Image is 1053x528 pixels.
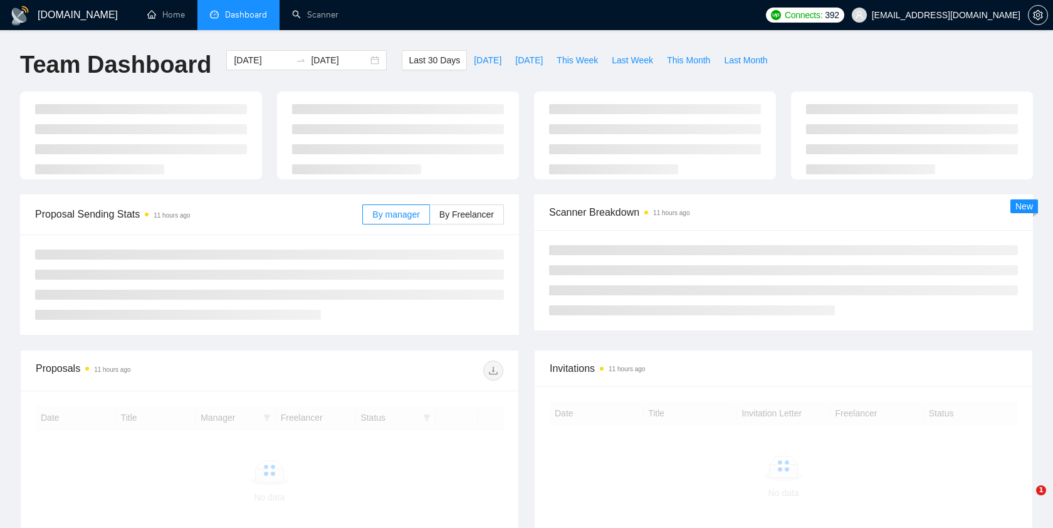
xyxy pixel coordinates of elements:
[467,50,508,70] button: [DATE]
[1028,10,1048,20] a: setting
[147,9,185,20] a: homeHome
[10,6,30,26] img: logo
[612,53,653,67] span: Last Week
[1010,485,1040,515] iframe: Intercom live chat
[724,53,767,67] span: Last Month
[474,53,501,67] span: [DATE]
[20,50,211,80] h1: Team Dashboard
[605,50,660,70] button: Last Week
[1036,485,1046,495] span: 1
[292,9,338,20] a: searchScanner
[94,366,130,373] time: 11 hours ago
[35,206,362,222] span: Proposal Sending Stats
[549,204,1018,220] span: Scanner Breakdown
[409,53,460,67] span: Last 30 Days
[296,55,306,65] span: swap-right
[609,366,645,372] time: 11 hours ago
[508,50,550,70] button: [DATE]
[402,50,467,70] button: Last 30 Days
[771,10,781,20] img: upwork-logo.png
[1028,5,1048,25] button: setting
[550,361,1017,376] span: Invitations
[210,10,219,19] span: dashboard
[825,8,839,22] span: 392
[154,212,190,219] time: 11 hours ago
[667,53,710,67] span: This Month
[372,209,419,219] span: By manager
[225,9,267,20] span: Dashboard
[660,50,717,70] button: This Month
[855,11,864,19] span: user
[1015,201,1033,211] span: New
[785,8,822,22] span: Connects:
[653,209,689,216] time: 11 hours ago
[1029,10,1047,20] span: setting
[557,53,598,67] span: This Week
[36,361,270,381] div: Proposals
[717,50,774,70] button: Last Month
[311,53,368,67] input: End date
[550,50,605,70] button: This Week
[439,209,494,219] span: By Freelancer
[515,53,543,67] span: [DATE]
[296,55,306,65] span: to
[234,53,291,67] input: Start date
